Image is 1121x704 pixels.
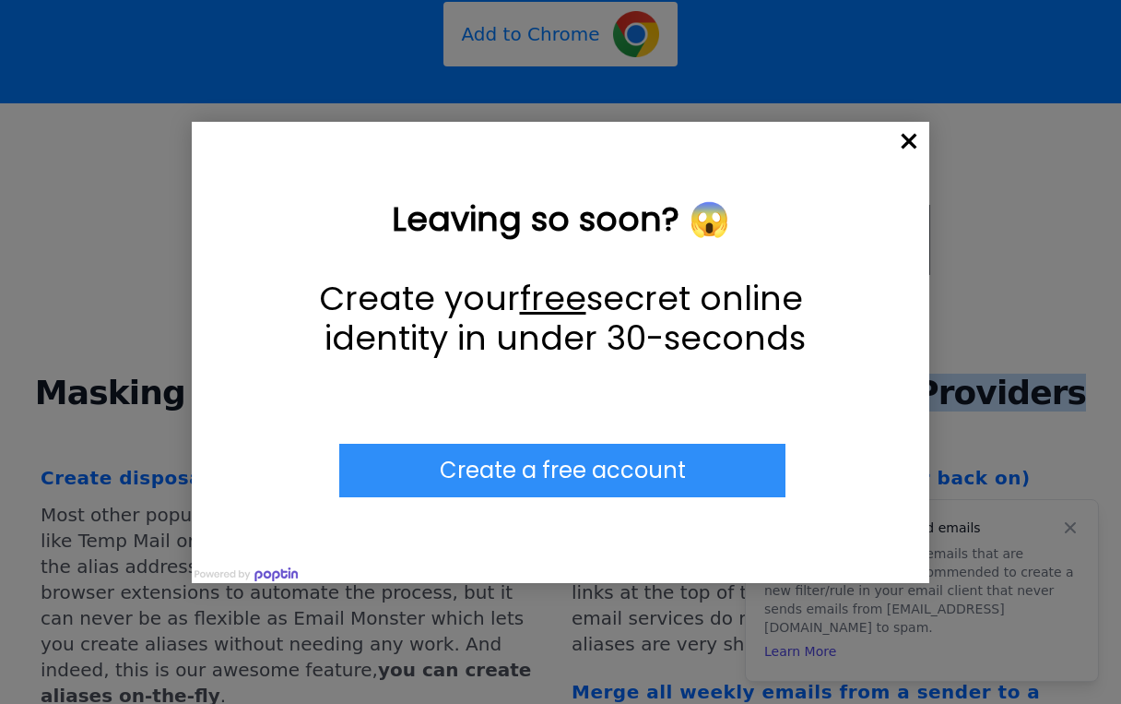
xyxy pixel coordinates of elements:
[339,444,785,497] div: Submit
[520,275,586,322] u: free
[889,122,929,162] span: ×
[284,279,837,358] p: Create your secret online identity in under 30-seconds
[284,199,837,358] div: Leaving so soon? 😱 Create your free secret online identity in under 30-seconds
[889,122,929,162] div: Close popup
[392,196,730,243] strong: Leaving so soon? 😱
[192,565,301,583] img: Powered by poptin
